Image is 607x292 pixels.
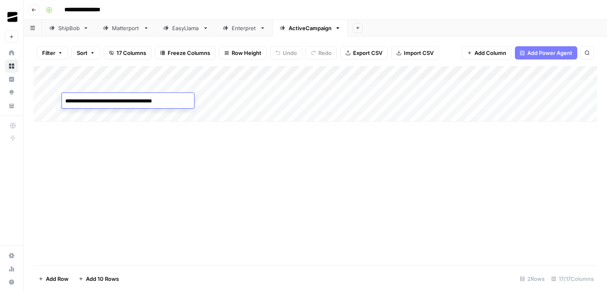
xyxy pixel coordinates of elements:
div: EasyLlama [172,24,199,32]
span: Row Height [232,49,261,57]
div: ShipBob [58,24,80,32]
button: Sort [71,46,100,59]
div: 17/17 Columns [548,272,597,285]
span: Import CSV [404,49,434,57]
a: Opportunities [5,86,18,99]
a: ShipBob [42,20,96,36]
span: 17 Columns [116,49,146,57]
span: Export CSV [353,49,382,57]
span: Add 10 Rows [86,275,119,283]
button: Add Power Agent [515,46,577,59]
span: Add Column [474,49,506,57]
a: Your Data [5,99,18,112]
a: Home [5,46,18,59]
a: EasyLlama [156,20,216,36]
span: Undo [283,49,297,57]
span: Filter [42,49,55,57]
a: Matterport [96,20,156,36]
div: Matterport [112,24,140,32]
a: Settings [5,249,18,262]
a: ActiveCampaign [273,20,348,36]
div: Enterpret [232,24,256,32]
button: Workspace: OGM [5,7,18,27]
div: 2 Rows [517,272,548,285]
button: Undo [270,46,302,59]
a: Usage [5,262,18,275]
button: Freeze Columns [155,46,216,59]
a: Enterpret [216,20,273,36]
button: Filter [37,46,68,59]
button: 17 Columns [104,46,152,59]
img: OGM Logo [5,9,20,24]
button: Import CSV [391,46,439,59]
button: Help + Support [5,275,18,289]
span: Redo [318,49,332,57]
span: Freeze Columns [168,49,210,57]
button: Add Row [33,272,74,285]
span: Add Power Agent [527,49,572,57]
button: Add Column [462,46,512,59]
div: ActiveCampaign [289,24,332,32]
button: Row Height [219,46,267,59]
a: Browse [5,59,18,73]
button: Export CSV [340,46,388,59]
span: Add Row [46,275,69,283]
span: Sort [77,49,88,57]
a: Insights [5,73,18,86]
button: Redo [306,46,337,59]
button: Add 10 Rows [74,272,124,285]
